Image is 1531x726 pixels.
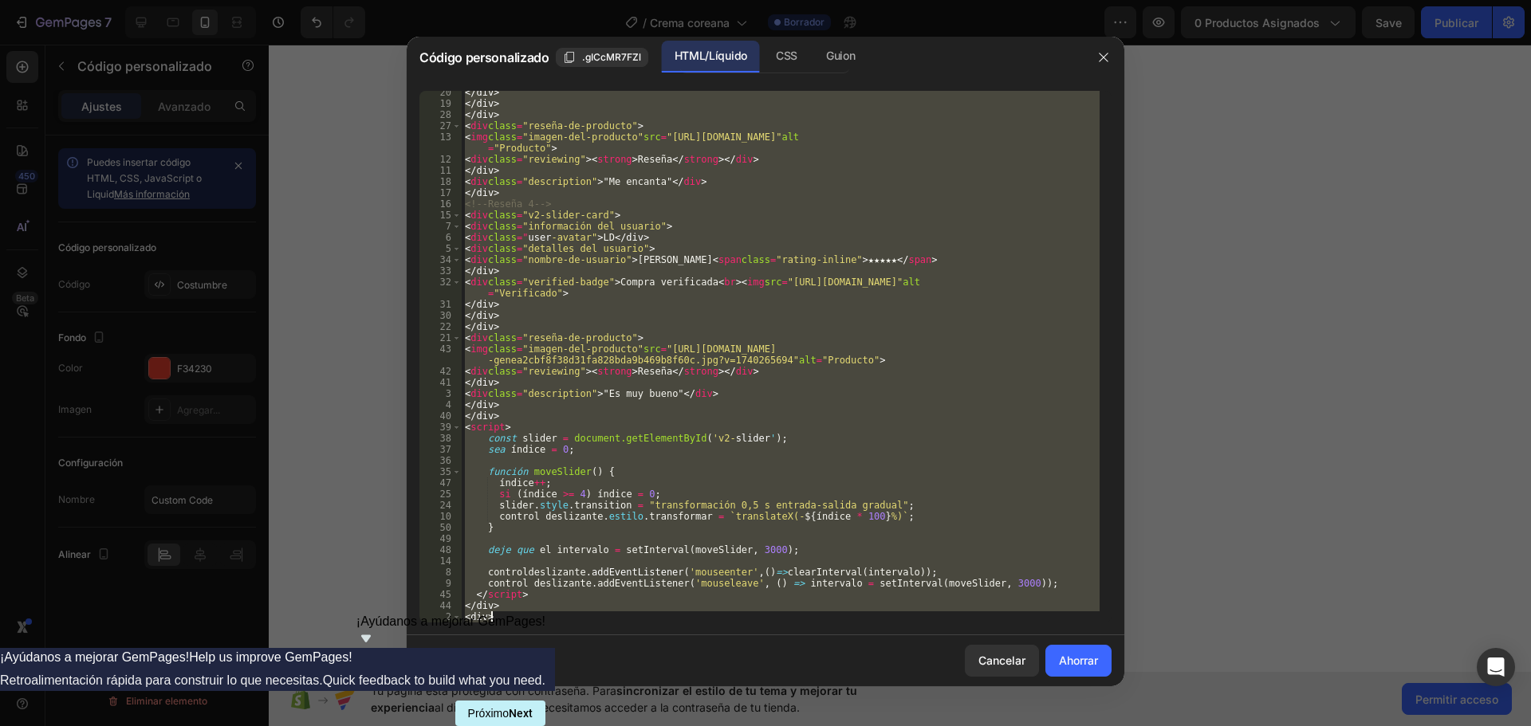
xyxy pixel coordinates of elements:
font: 31 [440,299,451,310]
font: 8 [446,567,451,578]
font: 40 [440,410,451,422]
button: Dot [154,438,163,447]
font: 49 [440,533,451,544]
div: Custom Code [20,150,88,164]
strong: APPROVE IT! [116,140,261,172]
font: 33 [440,265,451,277]
button: Ahorrar [1045,645,1112,677]
font: 20 [440,87,451,98]
font: CSS [776,49,797,62]
font: 44 [440,600,451,611]
font: 7 [446,221,451,232]
div: [DATE][PERSON_NAME] [53,189,253,206]
div: Abrir Intercom Messenger [1477,648,1515,686]
font: 19 [440,98,451,109]
font: 25 [440,489,451,500]
font: 9 [446,578,451,589]
button: .gICcMR7FZl [556,48,648,67]
font: 11 [440,165,451,176]
font: 14 [440,555,451,567]
font: 10 [440,511,451,522]
font: 30 [440,310,451,321]
font: 32 [440,277,451,288]
font: 6 [446,232,451,243]
img: 166x61 [196,53,287,104]
h2: Respaldado y Recomendado en: [12,32,287,53]
img: Producto [13,227,53,267]
button: Dot [171,438,181,447]
font: 42 [440,366,451,377]
font: .gICcMR7FZl [582,51,641,63]
button: Mostrar encuesta - ¡Ayúdanos a mejorar GemPages! [356,614,545,648]
font: 4 [446,399,451,410]
img: 166x61 [98,53,189,104]
font: 17 [440,187,451,198]
font: ¡Ayúdanos a mejorar GemPages! [356,614,545,628]
font: 41 [440,377,451,388]
button: Dot [136,438,146,447]
font: 39 [440,422,451,433]
button: Dot [119,438,128,447]
div: "Este producto me soluciono una gran necesidad que tenia" [13,275,286,306]
font: 3 [446,388,451,399]
font: 37 [440,444,451,455]
font: Cancelar [978,653,1025,667]
font: 13 [440,131,451,143]
font: 12 [440,154,451,165]
font: 28 [440,109,451,120]
font: Guion [826,49,855,62]
div: LG [13,187,45,219]
font: Ahorrar [1059,653,1098,667]
font: HTML/Líquido [675,49,747,62]
font: Código personalizado [419,49,549,65]
div: Compra Verificada [53,206,253,218]
font: 5 [446,243,451,254]
button: Cancelar [965,645,1039,677]
font: 50 [440,522,451,533]
font: 43 [440,343,451,355]
p: THOUSANDS OF PEOPLE [17,116,282,171]
font: 27 [440,120,451,131]
font: 18 [440,176,451,187]
font: 36 [440,455,451,466]
font: 34 [440,254,451,265]
font: 22 [440,321,451,332]
img: Verified [126,207,136,218]
font: 38 [440,433,451,444]
font: 47 [440,477,451,489]
font: 2 [446,611,451,622]
font: 21 [440,332,451,343]
font: 15 [440,210,451,221]
font: 35 [440,466,451,477]
font: 48 [440,544,451,555]
font: 16 [440,198,451,210]
font: 24 [440,500,451,511]
video: Video [187,331,362,418]
strong: Reseña [61,240,106,253]
span: ★★★★★ [197,189,253,206]
font: 45 [440,589,451,600]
